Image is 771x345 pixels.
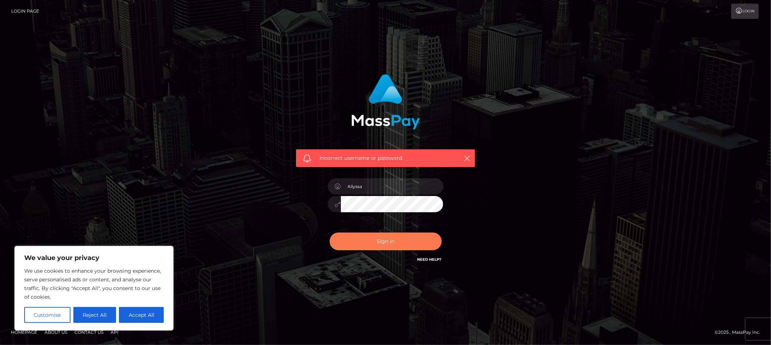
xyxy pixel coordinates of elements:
[42,327,70,338] a: About Us
[24,267,164,301] p: We use cookies to enhance your browsing experience, serve personalised ads or content, and analys...
[14,246,174,331] div: We value your privacy
[24,254,164,262] p: We value your privacy
[11,4,39,19] a: Login Page
[320,154,451,162] span: Incorrect username or password.
[341,178,444,195] input: Username...
[351,74,420,129] img: MassPay Login
[417,257,442,262] a: Need Help?
[73,307,116,323] button: Reject All
[108,327,121,338] a: API
[24,307,70,323] button: Customise
[715,328,766,336] div: © 2025 , MassPay Inc.
[119,307,164,323] button: Accept All
[72,327,106,338] a: Contact Us
[731,4,759,19] a: Login
[8,327,40,338] a: Homepage
[330,233,442,250] button: Sign in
